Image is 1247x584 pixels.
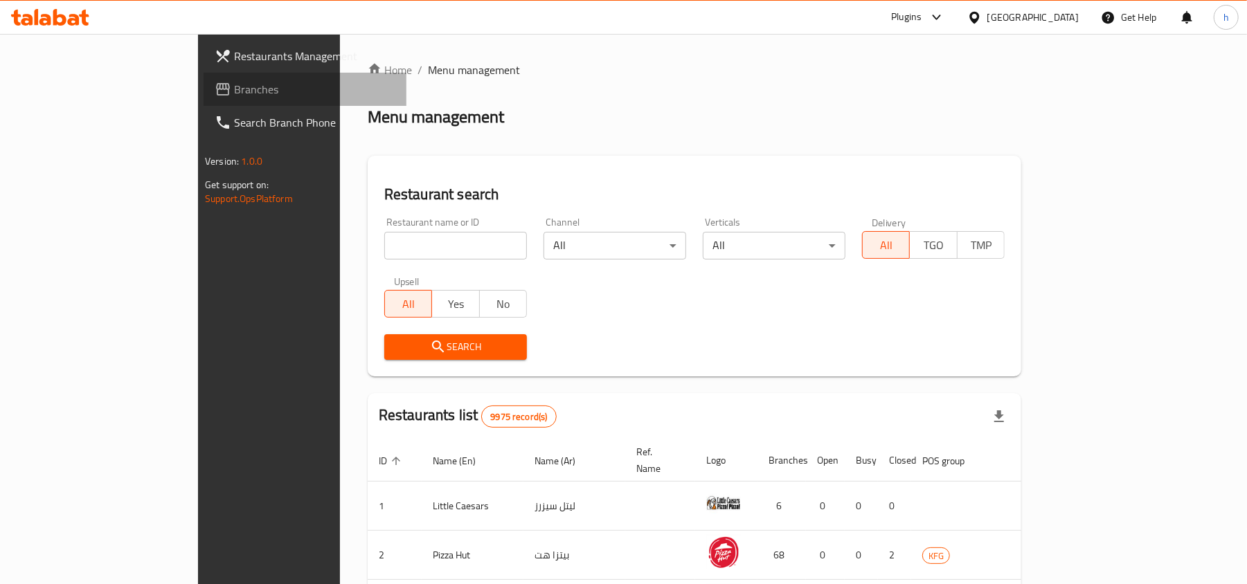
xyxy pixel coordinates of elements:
[706,486,741,520] img: Little Caesars
[706,535,741,569] img: Pizza Hut
[909,231,957,259] button: TGO
[368,62,1021,78] nav: breadcrumb
[983,400,1016,433] div: Export file
[535,453,593,469] span: Name (Ar)
[915,235,951,255] span: TGO
[482,410,555,423] span: 9975 record(s)
[957,231,1005,259] button: TMP
[205,176,269,194] span: Get support on:
[987,10,1079,25] div: [GEOGRAPHIC_DATA]
[379,405,557,428] h2: Restaurants list
[391,294,427,314] span: All
[878,531,911,580] td: 2
[485,294,521,314] span: No
[479,290,527,318] button: No
[862,231,910,259] button: All
[384,290,432,318] button: All
[241,152,262,170] span: 1.0.0
[234,114,395,131] span: Search Branch Phone
[384,334,527,360] button: Search
[523,482,625,531] td: ليتل سيزرز
[806,531,845,580] td: 0
[757,482,806,531] td: 6
[636,444,679,477] span: Ref. Name
[384,184,1005,205] h2: Restaurant search
[923,548,949,564] span: KFG
[384,232,527,259] input: Search for restaurant name or ID..
[868,235,904,255] span: All
[204,39,406,73] a: Restaurants Management
[757,531,806,580] td: 68
[806,439,845,482] th: Open
[234,81,395,98] span: Branches
[963,235,999,255] span: TMP
[204,73,406,106] a: Branches
[394,276,420,286] label: Upsell
[845,531,878,580] td: 0
[695,439,757,482] th: Logo
[1223,10,1229,25] span: h
[878,439,911,482] th: Closed
[205,152,239,170] span: Version:
[433,453,494,469] span: Name (En)
[878,482,911,531] td: 0
[368,106,504,128] h2: Menu management
[872,217,906,227] label: Delivery
[205,190,293,208] a: Support.OpsPlatform
[422,531,523,580] td: Pizza Hut
[757,439,806,482] th: Branches
[891,9,922,26] div: Plugins
[428,62,520,78] span: Menu management
[922,453,983,469] span: POS group
[422,482,523,531] td: Little Caesars
[845,439,878,482] th: Busy
[418,62,422,78] li: /
[438,294,474,314] span: Yes
[379,453,405,469] span: ID
[544,232,686,259] div: All
[481,405,556,428] div: Total records count
[523,531,625,580] td: بيتزا هت
[395,338,516,356] span: Search
[703,232,845,259] div: All
[204,106,406,139] a: Search Branch Phone
[845,482,878,531] td: 0
[234,48,395,64] span: Restaurants Management
[806,482,845,531] td: 0
[431,290,479,318] button: Yes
